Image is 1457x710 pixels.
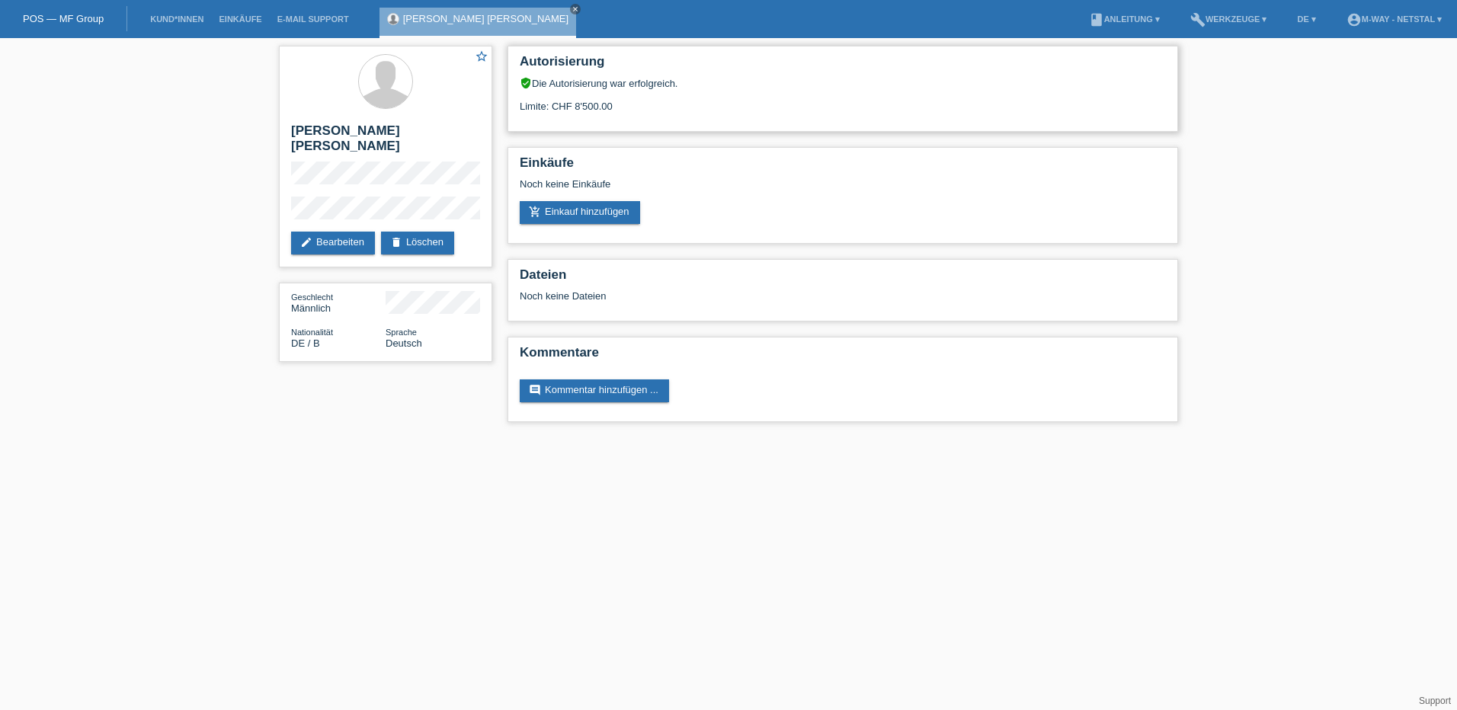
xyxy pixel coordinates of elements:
i: star_border [475,50,488,63]
span: Deutschland / B / 18.04.2017 [291,337,320,349]
div: Männlich [291,291,386,314]
i: delete [390,236,402,248]
i: account_circle [1347,12,1362,27]
a: deleteLöschen [381,232,454,254]
div: Limite: CHF 8'500.00 [520,89,1166,112]
a: [PERSON_NAME] [PERSON_NAME] [403,13,568,24]
a: account_circlem-way - Netstal ▾ [1339,14,1449,24]
a: editBearbeiten [291,232,375,254]
i: build [1190,12,1206,27]
i: comment [529,384,541,396]
i: edit [300,236,312,248]
h2: Dateien [520,267,1166,290]
span: Deutsch [386,337,422,349]
a: Kund*innen [142,14,211,24]
a: DE ▾ [1289,14,1323,24]
a: star_border [475,50,488,66]
a: add_shopping_cartEinkauf hinzufügen [520,201,640,224]
a: E-Mail Support [270,14,357,24]
i: book [1089,12,1104,27]
span: Sprache [386,328,417,337]
a: bookAnleitung ▾ [1081,14,1167,24]
i: close [572,5,579,13]
div: Die Autorisierung war erfolgreich. [520,77,1166,89]
div: Noch keine Einkäufe [520,178,1166,201]
a: POS — MF Group [23,13,104,24]
h2: Autorisierung [520,54,1166,77]
i: add_shopping_cart [529,206,541,218]
i: verified_user [520,77,532,89]
a: Support [1419,696,1451,706]
h2: Einkäufe [520,155,1166,178]
a: buildWerkzeuge ▾ [1183,14,1275,24]
h2: [PERSON_NAME] [PERSON_NAME] [291,123,480,162]
span: Nationalität [291,328,333,337]
a: close [570,4,581,14]
h2: Kommentare [520,345,1166,368]
a: Einkäufe [211,14,269,24]
span: Geschlecht [291,293,333,302]
div: Noch keine Dateien [520,290,985,302]
a: commentKommentar hinzufügen ... [520,379,669,402]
